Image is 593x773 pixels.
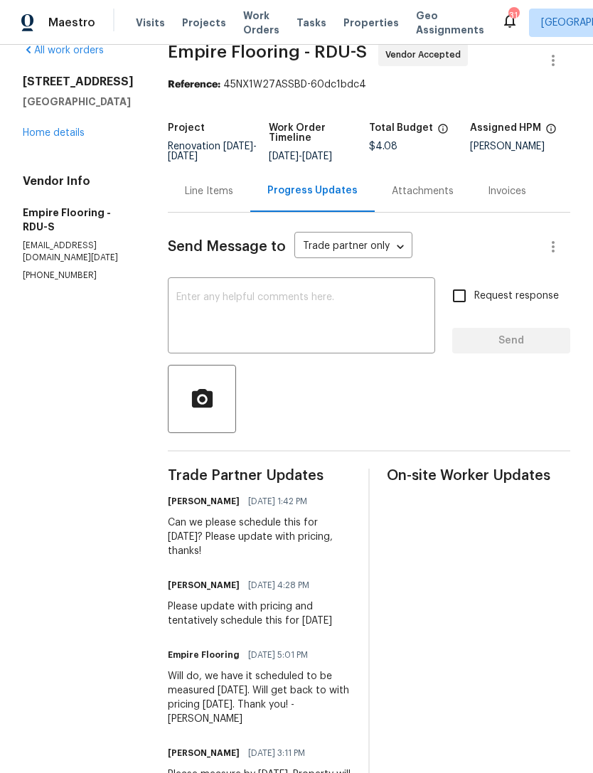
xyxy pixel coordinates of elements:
span: Properties [343,16,399,30]
span: [DATE] [269,151,299,161]
span: - [168,142,257,161]
span: Maestro [48,16,95,30]
h5: Work Order Timeline [269,123,370,143]
span: Work Orders [243,9,279,37]
span: [DATE] 4:28 PM [248,578,309,592]
div: Will do, we have it scheduled to be measured [DATE]. Will get back to with pricing [DATE]. Thank ... [168,669,351,726]
p: [EMAIL_ADDRESS][DOMAIN_NAME][DATE] [23,240,134,264]
span: $4.08 [369,142,397,151]
div: Line Items [185,184,233,198]
b: Reference: [168,80,220,90]
span: Renovation [168,142,257,161]
span: Empire Flooring - RDU-S [168,43,367,60]
span: [DATE] 3:11 PM [248,746,305,760]
div: [PERSON_NAME] [470,142,571,151]
div: 31 [508,9,518,23]
span: [DATE] 1:42 PM [248,494,307,508]
h4: Vendor Info [23,174,134,188]
div: Attachments [392,184,454,198]
span: Tasks [296,18,326,28]
span: - [269,151,332,161]
div: Invoices [488,184,526,198]
div: Can we please schedule this for [DATE]? Please update with pricing, thanks! [168,516,351,558]
h6: [PERSON_NAME] [168,578,240,592]
h5: Assigned HPM [470,123,541,133]
h5: Empire Flooring - RDU-S [23,206,134,234]
h6: [PERSON_NAME] [168,746,240,760]
div: Trade partner only [294,235,412,259]
div: Please update with pricing and tentatively schedule this for [DATE] [168,599,351,628]
span: [DATE] 5:01 PM [248,648,308,662]
span: Projects [182,16,226,30]
span: Geo Assignments [416,9,484,37]
span: Vendor Accepted [385,48,466,62]
span: Visits [136,16,165,30]
h5: [GEOGRAPHIC_DATA] [23,95,134,109]
h6: Empire Flooring [168,648,240,662]
h6: [PERSON_NAME] [168,494,240,508]
h2: [STREET_ADDRESS] [23,75,134,89]
a: All work orders [23,46,104,55]
span: Send Message to [168,240,286,254]
span: [DATE] [168,151,198,161]
div: 45NX1W27ASSBD-60dc1bdc4 [168,78,570,92]
h5: Project [168,123,205,133]
span: Request response [474,289,559,304]
span: Trade Partner Updates [168,469,351,483]
span: [DATE] [223,142,253,151]
span: On-site Worker Updates [387,469,570,483]
a: Home details [23,128,85,138]
span: The total cost of line items that have been proposed by Opendoor. This sum includes line items th... [437,123,449,142]
span: [DATE] [302,151,332,161]
h5: Total Budget [369,123,433,133]
p: [PHONE_NUMBER] [23,270,134,282]
div: Progress Updates [267,183,358,198]
span: The hpm assigned to this work order. [545,123,557,142]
